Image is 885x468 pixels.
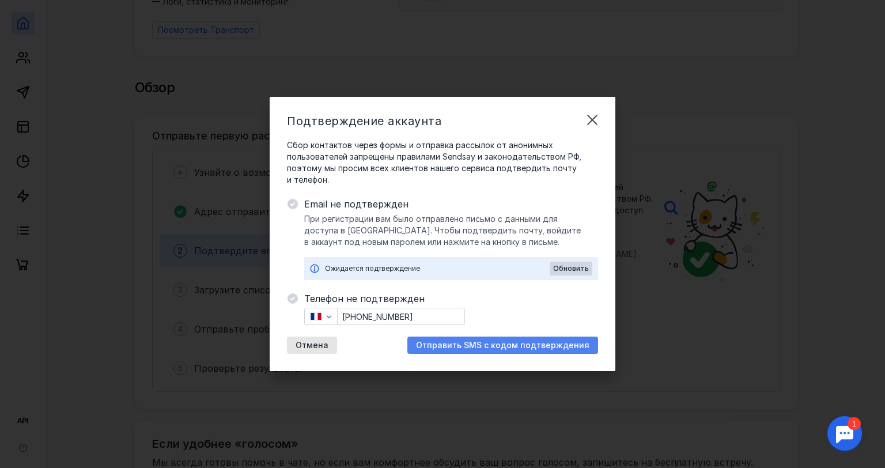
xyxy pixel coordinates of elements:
[287,114,441,128] span: Подтверждение аккаунта
[550,262,592,275] button: Обновить
[407,337,598,354] button: Отправить SMS с кодом подтверждения
[287,139,598,186] span: Сбор контактов через формы и отправка рассылок от анонимных пользователей запрещены правилами Sen...
[325,263,550,274] div: Ожидается подтверждение
[26,7,39,20] div: 1
[304,292,598,305] span: Телефон не подтвержден
[416,341,589,350] span: Отправить SMS с кодом подтверждения
[304,197,598,211] span: Email не подтвержден
[553,265,589,273] span: Обновить
[304,213,598,248] span: При регистрации вам было отправлено письмо с данными для доступа в [GEOGRAPHIC_DATA]. Чтобы подтв...
[287,337,337,354] button: Отмена
[296,341,328,350] span: Отмена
